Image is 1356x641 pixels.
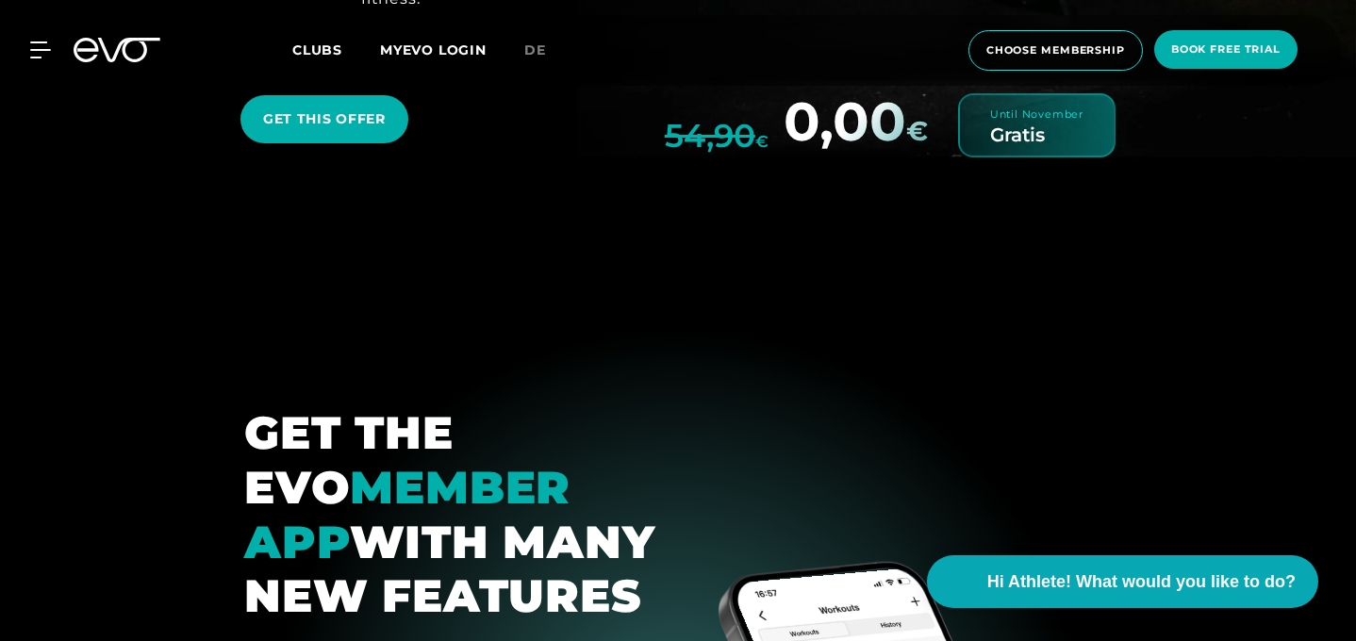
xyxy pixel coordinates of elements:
[292,41,380,58] a: Clubs
[990,125,1045,144] div: Gratis
[986,42,1125,58] span: choose membership
[380,41,487,58] a: MYEVO LOGIN
[665,116,755,156] s: 54,90
[244,406,687,623] div: GET THE EVO WITH MANY NEW FEATURES
[244,460,571,569] em: MEMBER APP
[987,569,1296,595] span: Hi Athlete! What would you like to do?
[1171,41,1281,58] span: book free trial
[755,131,769,151] span: €
[524,41,546,58] span: de
[927,555,1318,608] button: Hi Athlete! What would you like to do?
[769,94,928,157] div: 0,00
[292,41,342,58] span: Clubs
[906,114,928,147] span: €
[263,109,386,129] span: GET THIS OFFER
[1149,30,1303,71] a: book free trial
[963,30,1149,71] a: choose membership
[990,107,1083,123] div: Until November
[524,40,569,61] a: de
[240,81,416,157] a: GET THIS OFFER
